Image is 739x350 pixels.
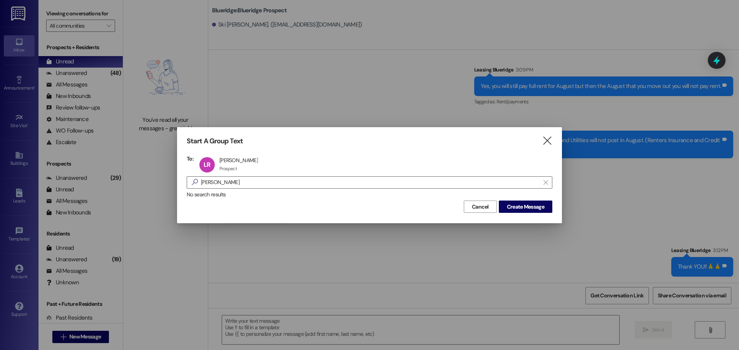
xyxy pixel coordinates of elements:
span: Cancel [472,203,489,211]
span: LR [204,161,210,169]
h3: Start A Group Text [187,137,243,146]
input: Search for any contact or apartment [201,177,540,188]
i:  [189,178,201,186]
button: Create Message [499,201,552,213]
div: No search results [187,191,552,199]
h3: To: [187,155,194,162]
div: [PERSON_NAME] [219,157,258,164]
i:  [542,137,552,145]
div: Prospect [219,166,237,172]
span: Create Message [507,203,544,211]
button: Clear text [540,177,552,188]
i:  [543,179,548,186]
button: Cancel [464,201,497,213]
